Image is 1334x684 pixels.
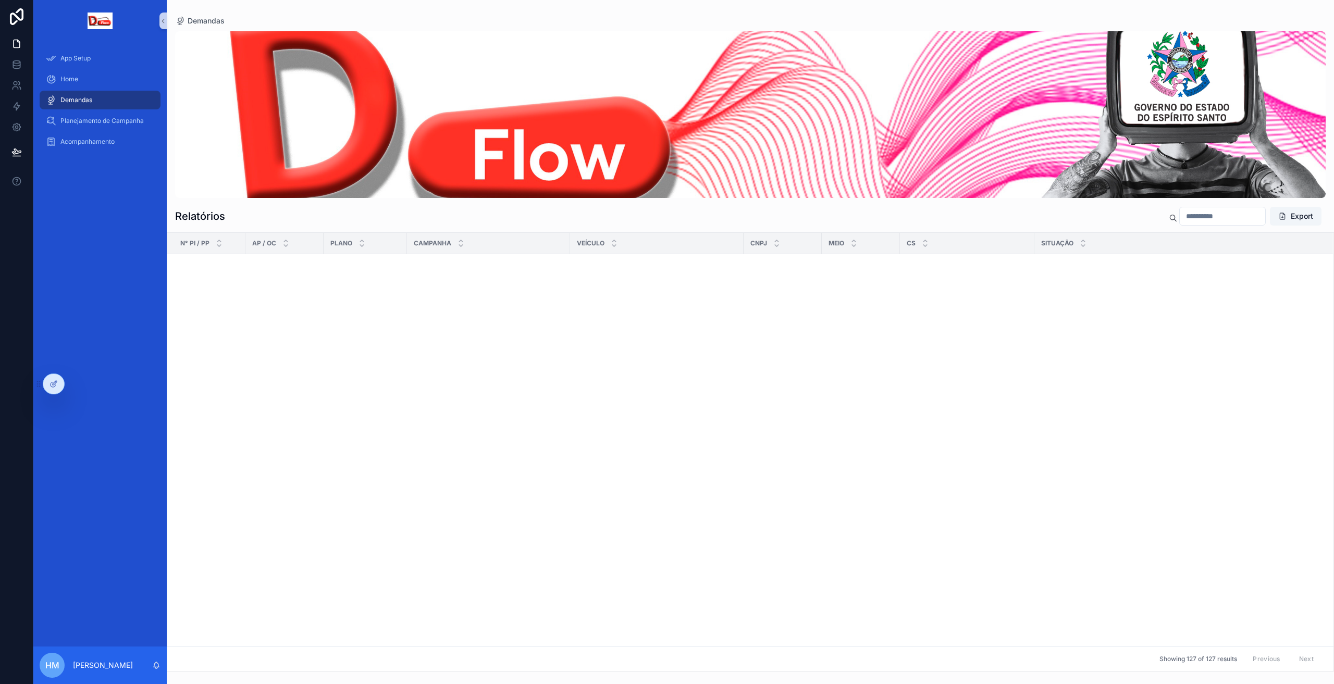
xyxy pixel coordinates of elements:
[40,49,160,68] a: App Setup
[40,111,160,130] a: Planejamento de Campanha
[88,13,113,29] img: Logotipo do aplicativo
[73,661,133,669] font: [PERSON_NAME]
[829,239,844,247] span: Meio
[60,96,92,104] span: Demandas
[180,239,209,247] span: N° PI / PP
[252,239,276,247] span: AP / OC
[60,117,144,125] span: Planejamento de Campanha
[907,239,916,247] span: CS
[175,16,225,26] a: Demandas
[188,16,225,26] span: Demandas
[1270,207,1321,226] button: Export
[414,239,451,247] span: Campanha
[330,239,352,247] span: Plano
[45,660,59,670] font: HM
[577,239,604,247] span: Veículo
[175,209,225,223] h1: Relatórios
[750,239,767,247] span: CNPJ
[33,42,167,165] div: conteúdo rolável
[40,70,160,89] a: Home
[40,91,160,109] a: Demandas
[1159,655,1237,663] span: Showing 127 of 127 results
[1041,239,1073,247] span: Situação
[40,132,160,151] a: Acompanhamento
[60,138,115,146] span: Acompanhamento
[60,54,91,63] span: App Setup
[60,75,78,83] span: Home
